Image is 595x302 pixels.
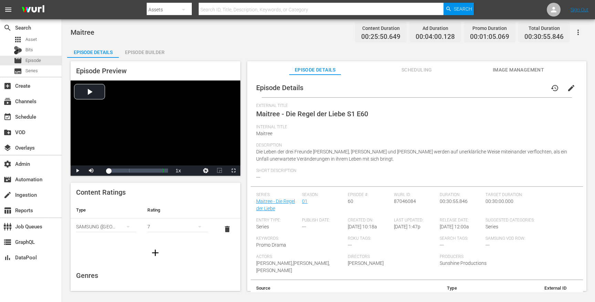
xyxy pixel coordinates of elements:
span: Producers [440,254,528,260]
span: Last Updated: [394,218,436,223]
span: history [551,84,559,92]
span: Ingestion [3,191,12,199]
span: Keywords: [256,236,345,241]
span: Roku Tags: [348,236,436,241]
span: Created On: [348,218,390,223]
span: [DATE] 12:00a [440,224,469,229]
div: SAMSUNG ([GEOGRAPHIC_DATA] (the Republic of)) [76,217,136,236]
span: 00:04:00.128 [416,33,455,41]
span: Entry Type: [256,218,299,223]
span: Search Tags: [440,236,482,241]
span: Create [3,82,12,90]
span: Admin [3,160,12,168]
button: Fullscreen [227,165,240,176]
span: Automation [3,175,12,184]
span: Publish Date: [302,218,344,223]
span: Series [486,224,498,229]
span: Series: [256,192,299,198]
img: ans4CAIJ8jUAAAAAAAAAAAAAAAAAAAAAAAAgQb4GAAAAAAAAAAAAAAAAAAAAAAAAJMjXAAAAAAAAAAAAAAAAAAAAAAAAgAT5G... [17,2,50,18]
span: External Title [256,103,574,109]
span: Season: [302,192,344,198]
th: Rating [142,202,213,218]
span: [PERSON_NAME],[PERSON_NAME],[PERSON_NAME] [256,260,330,273]
span: 00:30:55.846 [440,198,468,204]
button: edit [563,80,580,96]
span: Promo Drama [256,242,286,248]
button: Picture-in-Picture [213,165,227,176]
div: Progress Bar [108,169,168,173]
span: Asset [14,35,22,44]
div: Video Player [71,80,240,176]
th: Type [71,285,115,302]
span: --- [256,174,260,180]
span: Series [14,67,22,75]
span: Scheduling [391,66,442,74]
span: Overlays [3,144,12,152]
span: delete [223,225,231,233]
span: Episode #: [348,192,390,198]
a: Maitree - Die Regel der Liebe [256,198,295,211]
button: Episode Builder [119,44,170,58]
span: Bits [25,46,33,53]
span: Image Management [492,66,544,74]
span: Description [256,143,574,148]
span: Series [25,67,38,74]
span: Suggested Categories: [486,218,574,223]
div: Episode Details [67,44,119,61]
table: simple table [71,202,240,240]
span: Target Duration: [486,192,574,198]
span: 87046084 [394,198,416,204]
span: 00:30:00.000 [486,198,513,204]
span: Release Date: [440,218,482,223]
span: VOD [3,128,12,137]
span: Directors [348,254,436,260]
span: Wurl ID: [394,192,436,198]
span: Search [454,3,472,15]
th: External ID [462,280,572,296]
span: Asset [25,36,37,43]
span: Short Description [256,168,574,174]
th: Type [393,280,462,296]
span: 60 [348,198,353,204]
span: --- [486,242,490,248]
div: Bits [14,46,22,54]
span: DataPool [3,254,12,262]
div: Content Duration [361,23,400,33]
span: Schedule [3,113,12,121]
span: Episode [25,57,41,64]
div: Ad Duration [416,23,455,33]
button: history [546,80,563,96]
span: Maitree [71,28,94,36]
span: GraphQL [3,238,12,246]
span: Search [3,24,12,32]
span: Episode Details [256,84,303,92]
th: Source [251,280,393,296]
span: menu [4,6,12,14]
a: Sign Out [571,7,588,12]
button: Episode Details [67,44,119,58]
span: edit [567,84,575,92]
span: Die Leben der drei Freunde [PERSON_NAME], [PERSON_NAME] und [PERSON_NAME] werden auf unerklärlich... [256,149,567,162]
span: Maitree [256,131,272,136]
span: Sunshine Productions [440,260,487,266]
span: Reports [3,206,12,215]
span: Duration: [440,192,482,198]
span: 00:30:55.846 [524,33,564,41]
span: Actors [256,254,345,260]
div: Total Duration [524,23,564,33]
span: Episode Details [289,66,341,74]
span: Series [256,224,269,229]
span: Maitree - Die Regel der Liebe S1 E60 [256,110,368,118]
span: [PERSON_NAME] [348,260,384,266]
span: Channels [3,97,12,106]
th: Genres [115,285,219,302]
span: --- [440,242,444,248]
span: Genres [76,271,98,280]
button: Mute [84,165,98,176]
span: Content Ratings [76,188,126,196]
span: Samsung VOD Row: [486,236,528,241]
th: Type [71,202,142,218]
div: Promo Duration [470,23,509,33]
button: Play [71,165,84,176]
span: Episode [14,56,22,65]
